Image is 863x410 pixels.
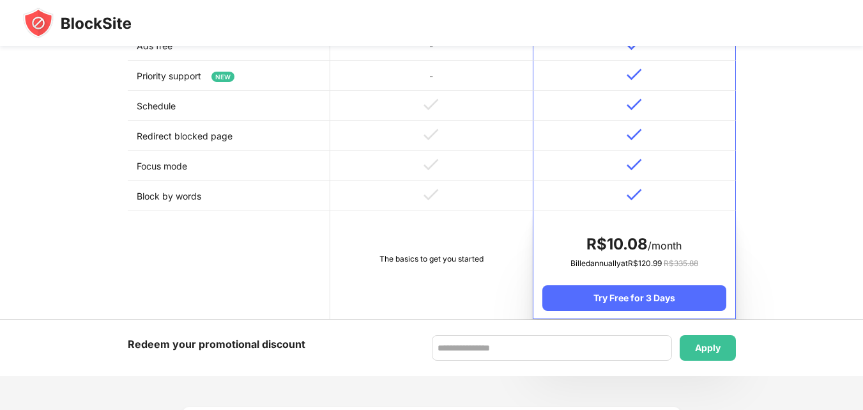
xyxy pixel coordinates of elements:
img: v-blue.svg [627,99,642,111]
img: v-blue.svg [627,129,642,141]
td: - [330,61,533,91]
img: v-blue.svg [627,159,642,171]
div: /month [542,234,726,255]
img: v-blue.svg [627,68,642,81]
span: R$ 335.88 [664,258,698,268]
img: v-blue.svg [627,189,642,201]
img: v-grey.svg [424,159,439,171]
div: The basics to get you started [339,253,524,265]
div: Try Free for 3 Days [542,285,726,311]
img: v-grey.svg [424,189,439,201]
td: Redirect blocked page [128,121,330,151]
div: Billed annually at R$ 120.99 [542,257,726,270]
img: v-grey.svg [424,129,439,141]
td: Focus mode [128,151,330,181]
img: v-grey.svg [424,99,439,111]
img: blocksite-icon-black.svg [23,8,132,38]
span: NEW [211,72,234,82]
span: R$ 10.08 [586,235,648,253]
td: Block by words [128,181,330,211]
td: Priority support [128,61,330,91]
div: Redeem your promotional discount [128,335,305,354]
div: Apply [695,343,721,353]
td: Schedule [128,91,330,121]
